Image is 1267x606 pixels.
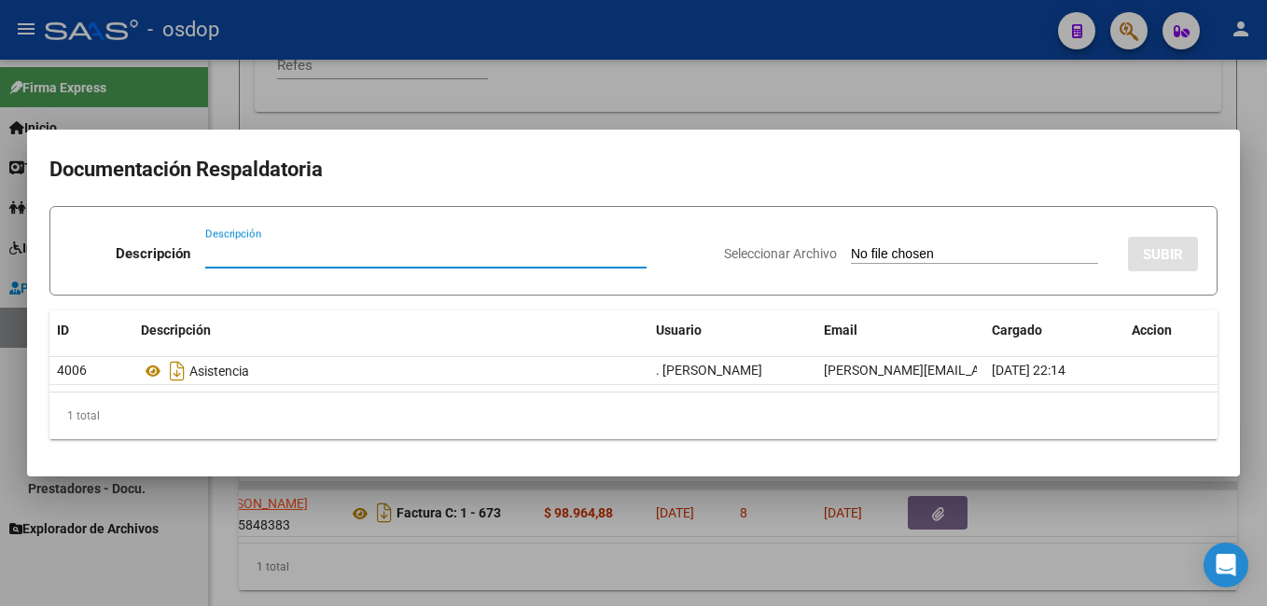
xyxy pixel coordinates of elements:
[648,310,816,351] datatable-header-cell: Usuario
[992,323,1042,337] span: Cargado
[57,363,87,378] span: 4006
[816,310,984,351] datatable-header-cell: Email
[1124,310,1218,351] datatable-header-cell: Accion
[49,152,1218,187] h2: Documentación Respaldatoria
[656,323,702,337] span: Usuario
[1132,323,1172,337] span: Accion
[57,323,69,337] span: ID
[141,323,211,337] span: Descripción
[49,310,133,351] datatable-header-cell: ID
[133,310,648,351] datatable-header-cell: Descripción
[984,310,1124,351] datatable-header-cell: Cargado
[992,363,1065,378] span: [DATE] 22:14
[116,243,190,265] p: Descripción
[49,393,1218,439] div: 1 total
[824,323,857,337] span: Email
[1204,543,1248,587] div: Open Intercom Messenger
[724,246,837,261] span: Seleccionar Archivo
[656,363,762,378] span: . [PERSON_NAME]
[824,363,1231,378] span: [PERSON_NAME][EMAIL_ADDRESS][PERSON_NAME][DOMAIN_NAME]
[165,356,189,386] i: Descargar documento
[1143,246,1183,263] span: SUBIR
[141,356,641,386] div: Asistencia
[1128,237,1198,271] button: SUBIR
